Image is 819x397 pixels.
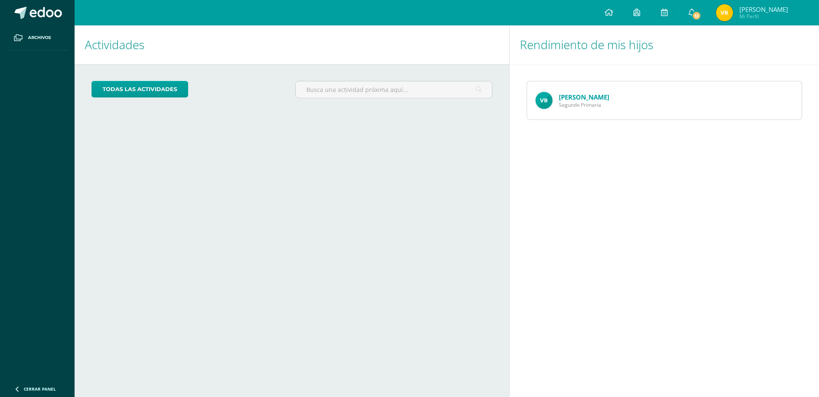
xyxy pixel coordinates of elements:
[739,13,788,20] span: Mi Perfil
[692,11,701,20] span: 12
[716,4,733,21] img: ed7f802e16f7d818d19af43a28e3d479.png
[559,93,609,101] a: [PERSON_NAME]
[24,386,56,392] span: Cerrar panel
[559,101,609,108] span: Segundo Primaria
[296,81,492,98] input: Busca una actividad próxima aquí...
[739,5,788,14] span: [PERSON_NAME]
[92,81,188,97] a: todas las Actividades
[536,92,552,109] img: 103ae8f1f27d08087e6f45c654cc3593.png
[520,25,809,64] h1: Rendimiento de mis hijos
[7,25,68,50] a: Archivos
[85,25,499,64] h1: Actividades
[28,34,51,41] span: Archivos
